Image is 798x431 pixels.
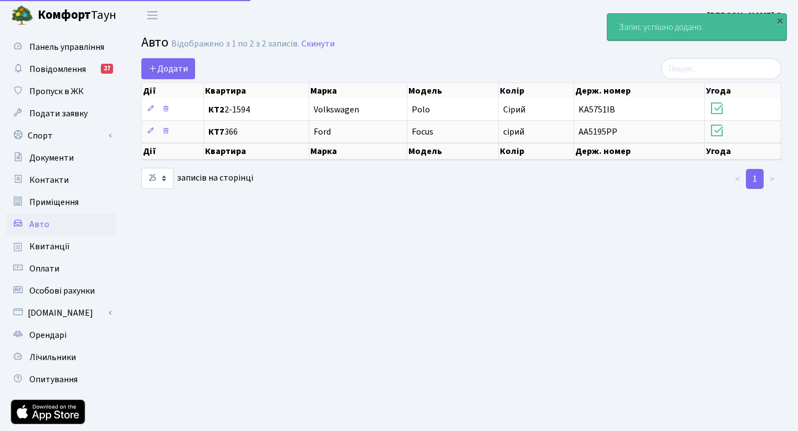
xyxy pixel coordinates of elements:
[407,83,498,99] th: Модель
[503,126,524,138] span: сірий
[6,302,116,324] a: [DOMAIN_NAME]
[29,152,74,164] span: Документи
[499,143,575,160] th: Колір
[314,104,359,116] span: Volkswagen
[38,6,116,25] span: Таун
[412,104,430,116] span: Polo
[774,15,785,26] div: ×
[38,6,91,24] b: Комфорт
[746,169,764,189] a: 1
[29,285,95,297] span: Особові рахунки
[29,174,69,186] span: Контакти
[142,83,204,99] th: Дії
[29,329,66,341] span: Орендарі
[29,41,104,53] span: Панель управління
[141,58,195,79] a: Додати
[29,85,84,98] span: Пропуск в ЖК
[607,14,786,40] div: Запис успішно додано.
[208,104,224,116] b: КТ2
[29,63,86,75] span: Повідомлення
[412,126,433,138] span: Focus
[6,235,116,258] a: Квитанції
[208,105,304,114] span: 2-1594
[309,143,407,160] th: Марка
[6,147,116,169] a: Документи
[661,58,781,79] input: Пошук...
[11,4,33,27] img: logo.png
[407,143,498,160] th: Модель
[705,143,781,160] th: Угода
[6,324,116,346] a: Орендарі
[29,263,59,275] span: Оплати
[29,240,70,253] span: Квитанції
[6,58,116,80] a: Повідомлення27
[6,280,116,302] a: Особові рахунки
[707,9,785,22] a: [PERSON_NAME] О.
[6,125,116,147] a: Спорт
[204,83,309,99] th: Квартира
[204,143,309,160] th: Квартира
[579,126,617,138] span: АА5195РР
[6,346,116,368] a: Лічильники
[139,6,166,24] button: Переключити навігацію
[6,36,116,58] a: Панель управління
[6,368,116,391] a: Опитування
[208,126,224,138] b: КТ7
[29,373,78,386] span: Опитування
[6,80,116,102] a: Пропуск в ЖК
[142,143,204,160] th: Дії
[171,39,299,49] div: Відображено з 1 по 2 з 2 записів.
[6,213,116,235] a: Авто
[29,107,88,120] span: Подати заявку
[705,83,781,99] th: Угода
[314,126,331,138] span: Ford
[499,83,575,99] th: Колір
[574,83,705,99] th: Держ. номер
[503,104,525,116] span: Сірий
[141,168,253,189] label: записів на сторінці
[579,104,615,116] span: KA5751IB
[309,83,407,99] th: Марка
[29,218,49,230] span: Авто
[6,169,116,191] a: Контакти
[6,102,116,125] a: Подати заявку
[574,143,705,160] th: Держ. номер
[141,168,173,189] select: записів на сторінці
[29,196,79,208] span: Приміщення
[141,33,168,52] span: Авто
[6,258,116,280] a: Оплати
[101,64,113,74] div: 27
[29,351,76,363] span: Лічильники
[208,127,304,136] span: 366
[149,63,188,75] span: Додати
[301,39,335,49] a: Скинути
[6,191,116,213] a: Приміщення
